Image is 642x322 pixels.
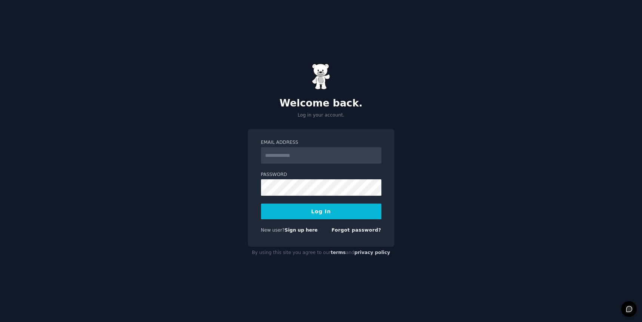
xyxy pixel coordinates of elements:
[248,247,394,259] div: By using this site you agree to our and
[331,250,345,255] a: terms
[261,139,381,146] label: Email Address
[354,250,390,255] a: privacy policy
[332,227,381,233] a: Forgot password?
[261,227,285,233] span: New user?
[312,64,331,90] img: Gummy Bear
[261,171,381,178] label: Password
[248,97,394,109] h2: Welcome back.
[261,204,381,219] button: Log In
[248,112,394,119] p: Log in your account.
[285,227,317,233] a: Sign up here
